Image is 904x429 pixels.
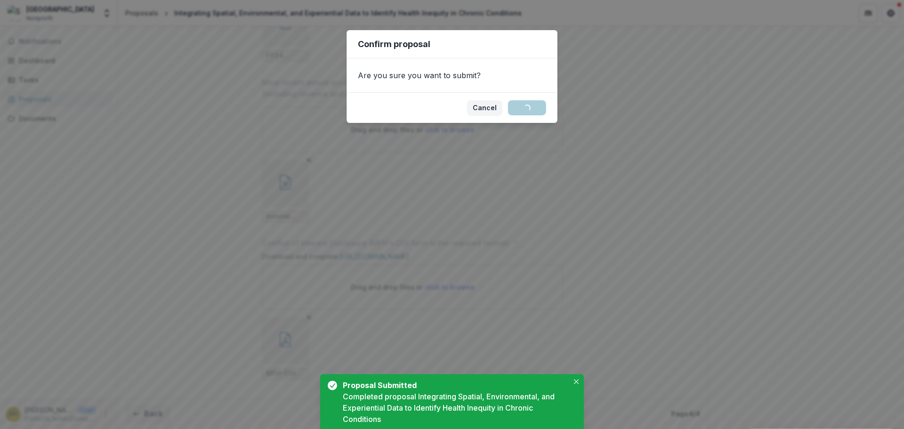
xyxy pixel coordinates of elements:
[467,100,502,115] button: Cancel
[347,58,557,92] div: Are you sure you want to submit?
[347,30,557,58] header: Confirm proposal
[343,380,565,391] div: Proposal Submitted
[343,391,569,425] div: Completed proposal Integrating Spatial, Environmental, and Experiential Data to Identify Health I...
[571,376,582,387] button: Close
